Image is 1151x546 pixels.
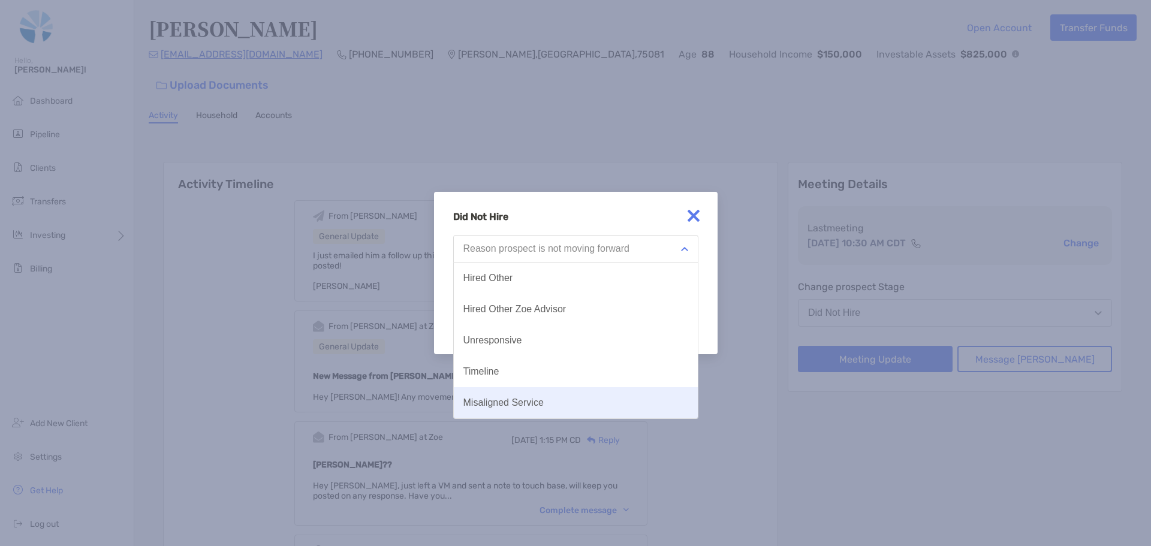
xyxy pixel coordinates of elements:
[453,235,698,263] button: Reason prospect is not moving forward
[454,294,698,325] button: Hired Other Zoe Advisor
[463,366,499,377] div: Timeline
[463,397,544,408] div: Misaligned Service
[454,356,698,387] button: Timeline
[454,387,698,418] button: Misaligned Service
[463,304,567,315] div: Hired Other Zoe Advisor
[682,204,706,228] img: close modal icon
[681,247,688,251] img: Open dropdown arrow
[463,273,513,283] div: Hired Other
[454,263,698,294] button: Hired Other
[463,243,629,254] div: Reason prospect is not moving forward
[453,211,698,222] h4: Did Not Hire
[454,325,698,356] button: Unresponsive
[463,335,522,346] div: Unresponsive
